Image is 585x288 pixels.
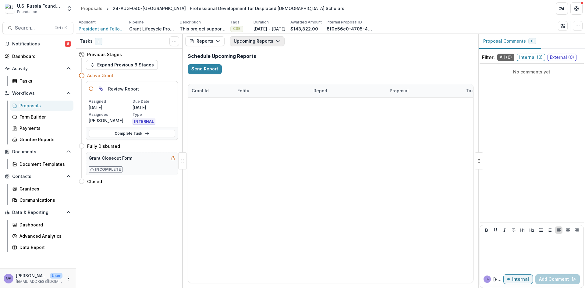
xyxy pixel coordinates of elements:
p: Grant Lifecycle Process [129,26,175,32]
span: Data & Reporting [12,210,64,215]
img: U.S. Russia Foundation [5,4,15,13]
p: Awarded Amount [290,20,322,25]
button: Search... [2,22,73,34]
button: Send Report [188,64,222,74]
p: Internal [512,277,529,282]
span: INTERNAL [133,119,155,125]
div: Advanced Analytics [19,233,69,239]
div: Grantees [19,186,69,192]
button: Open Documents [2,147,73,157]
h5: Grant Closeout Form [89,155,132,161]
a: Advanced Analytics [10,231,73,241]
button: Strike [510,226,517,234]
p: Internal Proposal ID [327,20,362,25]
button: Heading 2 [528,226,535,234]
span: Internal ( 0 ) [517,54,545,61]
p: Pipeline [129,20,144,25]
button: Heading 1 [519,226,526,234]
p: [DATE] - [DATE] [253,26,285,32]
div: Entity [234,87,253,94]
a: Communications [10,195,73,205]
p: [DATE] [133,104,175,111]
div: Entity [234,84,310,97]
button: Open Data & Reporting [2,208,73,217]
button: Notifications6 [2,39,73,49]
button: Get Help [570,2,583,15]
p: Filter: [482,54,495,61]
p: Incomplete [95,167,121,172]
p: Due Date [133,99,175,104]
span: 6 [65,41,71,47]
a: Document Templates [10,159,73,169]
div: Report [310,87,331,94]
button: More [65,275,72,282]
button: Underline [492,226,499,234]
span: Documents [12,149,64,155]
h2: Schedule Upcoming Reports [188,53,473,59]
a: Proposals [10,101,73,111]
div: Proposals [81,5,102,12]
div: Data Report [19,244,69,251]
span: All ( 0 ) [497,54,514,61]
div: Payments [19,125,69,131]
button: Italicize [501,226,508,234]
div: Grant Id [188,84,234,97]
a: Complete Task [89,130,175,137]
button: Open Workflows [2,88,73,98]
a: Grantees [10,184,73,194]
button: Align Center [564,226,572,234]
p: [PERSON_NAME] P [493,276,503,283]
span: Contacts [12,174,64,179]
p: [DATE] [89,104,131,111]
h4: Fully Disbursed [87,143,120,149]
a: Proposals [79,4,105,13]
div: Report [310,84,386,97]
p: Duration [253,20,269,25]
span: Search... [15,25,51,31]
span: Foundation [17,9,37,15]
div: Gennady Podolny [485,278,489,281]
p: Assigned [89,99,131,104]
h3: Tasks [80,39,93,44]
button: Reports [185,36,225,46]
span: 0 [531,39,534,43]
button: Proposal Comments [478,34,541,49]
span: External ( 0 ) [548,54,576,61]
button: Parent task [96,84,106,94]
div: Proposal [386,84,462,97]
button: Open entity switcher [65,2,73,15]
p: [EMAIL_ADDRESS][DOMAIN_NAME] [16,279,62,284]
a: Grantee Reports [10,134,73,144]
p: No comments yet [482,69,581,75]
div: Proposals [19,102,69,109]
h4: Closed [87,178,102,185]
button: Align Right [573,226,580,234]
button: Open Contacts [2,172,73,181]
p: 8f0c56c0-4705-42a9-b881-3bbb708a6dab [327,26,372,32]
a: Tasks [10,76,73,86]
a: Data Report [10,242,73,252]
div: Tasks [19,78,69,84]
p: Description [180,20,201,25]
div: Task Assignee [462,87,501,94]
span: CSE [233,27,240,31]
button: Ordered List [546,226,553,234]
h4: Active Grant [87,72,113,79]
div: Proposal [386,87,412,94]
div: Grantee Reports [19,136,69,143]
h4: Previous Stages [87,51,122,58]
div: Gennady Podolny [6,276,11,280]
div: Grant Id [188,87,212,94]
button: Internal [503,274,533,284]
button: Upcoming Reports [230,36,285,46]
a: Dashboard [10,220,73,230]
p: This project supports scholars at risk who have fled [GEOGRAPHIC_DATA]. It addresses the more fun... [180,26,225,32]
button: Open Activity [2,64,73,73]
p: Tags [230,20,239,25]
p: [PERSON_NAME] [89,117,131,124]
span: Activity [12,66,64,71]
p: Assignees [89,112,131,117]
